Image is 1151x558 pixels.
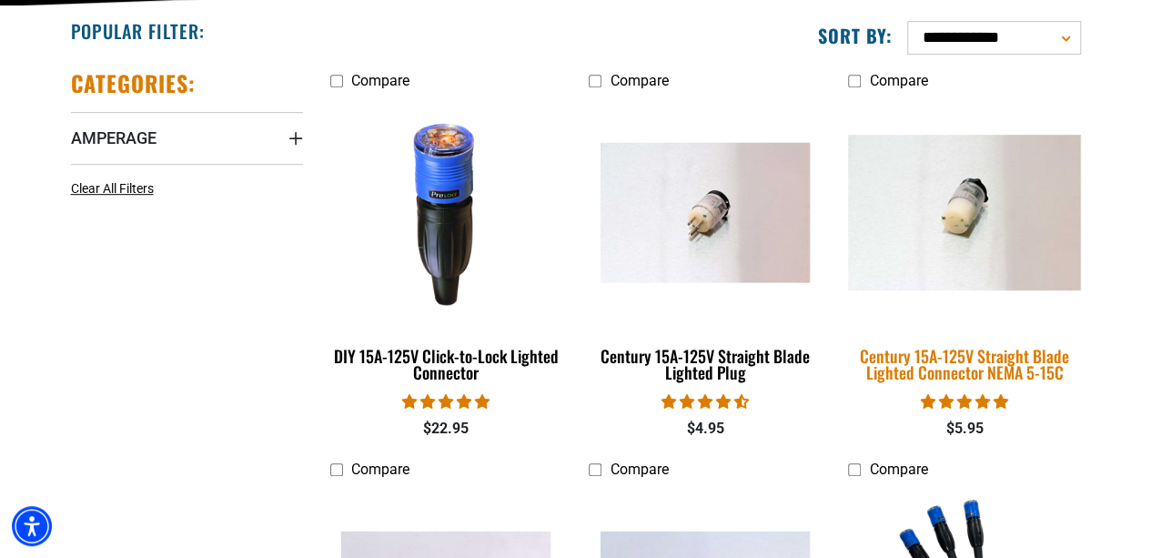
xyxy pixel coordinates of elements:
span: 4.84 stars [402,393,490,411]
div: Accessibility Menu [12,506,52,546]
h2: Popular Filter: [71,19,205,43]
a: DIY 15A-125V Click-to-Lock Lighted Connector DIY 15A-125V Click-to-Lock Lighted Connector [330,98,562,391]
a: Century 15A-125V Straight Blade Lighted Plug Century 15A-125V Straight Blade Lighted Plug [589,98,821,391]
div: Century 15A-125V Straight Blade Lighted Plug [589,348,821,380]
img: Century 15A-125V Straight Blade Lighted Connector NEMA 5-15C [837,135,1092,290]
img: Century 15A-125V Straight Blade Lighted Plug [591,142,820,282]
div: Century 15A-125V Straight Blade Lighted Connector NEMA 5-15C [848,348,1080,380]
div: $5.95 [848,418,1080,440]
a: Clear All Filters [71,179,161,198]
img: DIY 15A-125V Click-to-Lock Lighted Connector [331,107,560,317]
span: Compare [610,461,668,478]
span: Amperage [71,127,156,148]
span: Compare [610,72,668,89]
span: Compare [351,461,409,478]
span: Compare [869,72,927,89]
label: Sort by: [818,24,893,47]
a: Century 15A-125V Straight Blade Lighted Connector NEMA 5-15C Century 15A-125V Straight Blade Ligh... [848,98,1080,391]
span: 5.00 stars [921,393,1008,411]
span: Compare [351,72,409,89]
div: DIY 15A-125V Click-to-Lock Lighted Connector [330,348,562,380]
span: Clear All Filters [71,181,154,196]
span: 4.38 stars [661,393,749,411]
div: $4.95 [589,418,821,440]
summary: Amperage [71,112,303,163]
div: $22.95 [330,418,562,440]
h2: Categories: [71,69,197,97]
span: Compare [869,461,927,478]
